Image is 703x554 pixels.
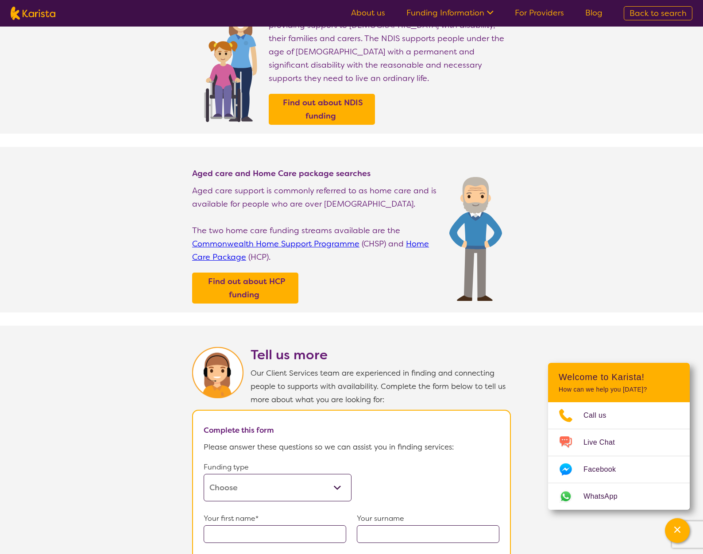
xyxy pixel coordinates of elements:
a: Find out about NDIS funding [271,96,373,123]
h2: Tell us more [251,347,511,363]
h2: Welcome to Karista! [559,372,679,382]
span: Facebook [583,463,626,476]
p: How can we help you [DATE]? [559,386,679,393]
a: Blog [585,8,603,18]
a: Funding Information [406,8,494,18]
p: Funding type [204,461,351,474]
span: WhatsApp [583,490,628,503]
a: About us [351,8,385,18]
p: Our Client Services team are experienced in finding and connecting people to supports with availa... [251,366,511,406]
a: Web link opens in a new tab. [548,483,690,510]
b: Find out about HCP funding [208,276,285,300]
img: Find Age care and home care package services and providers [449,177,502,301]
ul: Choose channel [548,402,690,510]
button: Channel Menu [665,518,690,543]
p: Aged care support is commonly referred to as home care and is available for people who are over [... [192,184,440,211]
img: Karista logo [11,7,55,20]
b: Find out about NDIS funding [283,97,363,121]
div: Channel Menu [548,363,690,510]
a: Find out about HCP funding [194,275,296,301]
p: The two home care funding streams available are the (CHSP) and (HCP). [192,224,440,264]
p: The is the way of providing support to [DEMOGRAPHIC_DATA] with disability, their families and car... [269,5,511,85]
span: Live Chat [583,436,626,449]
span: Call us [583,409,617,422]
p: Your first name* [204,512,346,525]
span: Back to search [630,8,687,19]
img: Karista Client Service [192,347,243,398]
h4: Aged care and Home Care package searches [192,168,440,179]
p: Your surname [357,512,499,525]
a: Commonwealth Home Support Programme [192,239,359,249]
a: For Providers [515,8,564,18]
a: Back to search [624,6,692,20]
b: Complete this form [204,425,274,435]
p: Please answer these questions so we can assist you in finding services: [204,440,499,454]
